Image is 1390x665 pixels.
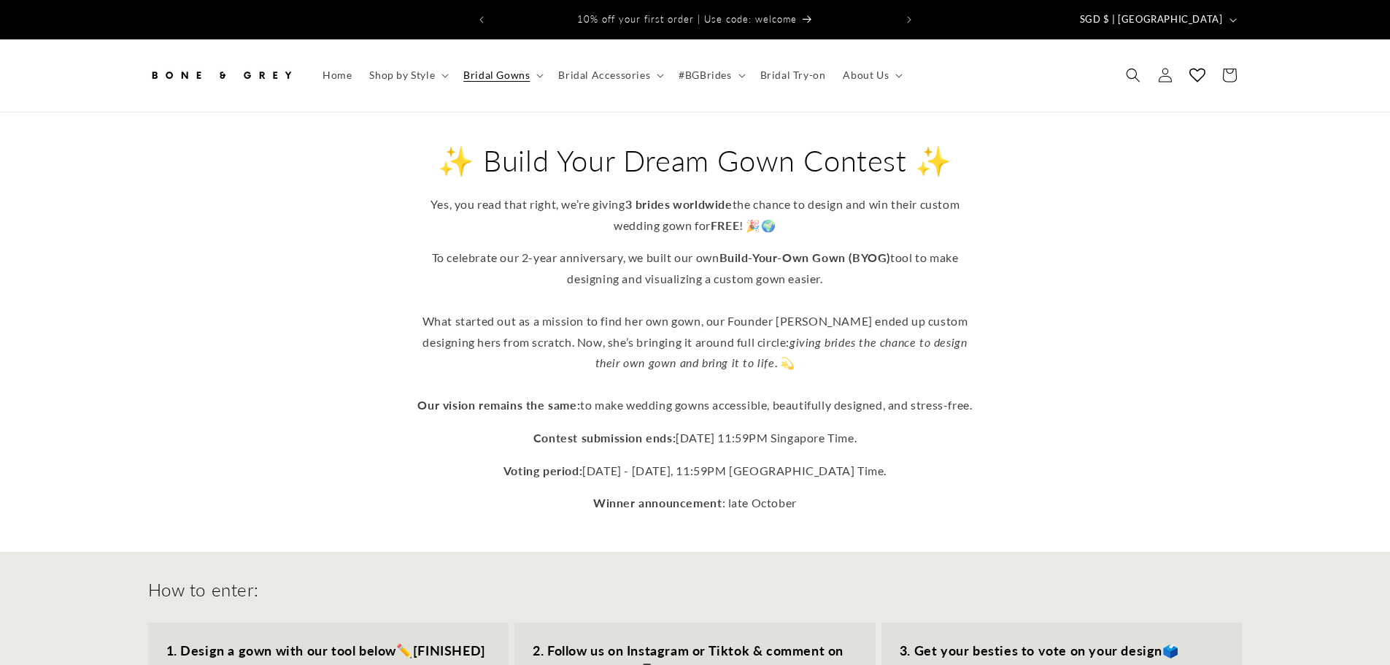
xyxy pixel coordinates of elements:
[719,250,891,264] strong: Build-Your-Own Gown (BYOG)
[411,428,980,449] p: [DATE] 11:59PM Singapore Time.
[834,60,908,91] summary: About Us
[411,247,980,415] p: To celebrate our 2-year anniversary, we built our own tool to make designing and visualizing a cu...
[577,13,797,25] span: 10% off your first order | Use code: welcome
[893,6,925,34] button: Next announcement
[166,641,491,661] h3: ✏️
[900,641,1224,661] h3: 🗳️
[533,431,676,445] strong: Contest submission ends:
[411,194,980,237] p: Yes, you read that right, we’re giving the chance to design and win their custom wedding gown for...
[843,69,889,82] span: About Us
[314,60,360,91] a: Home
[593,496,722,510] strong: Winner announcement
[455,60,549,91] summary: Bridal Gowns
[463,69,530,82] span: Bridal Gowns
[411,493,980,514] p: : late October
[1080,12,1223,27] span: SGD $ | [GEOGRAPHIC_DATA]
[411,142,980,180] h2: ✨ Build Your Dream Gown Contest ✨
[323,69,352,82] span: Home
[625,197,671,211] strong: 3 brides
[900,642,1162,658] strong: 3. Get your besties to vote on your design
[369,69,435,82] span: Shop by Style
[670,60,751,91] summary: #BGBrides
[503,464,582,477] strong: Voting period:
[166,642,397,658] strong: 1. Design a gown with our tool below
[558,69,650,82] span: Bridal Accessories
[760,69,826,82] span: Bridal Try-on
[549,60,670,91] summary: Bridal Accessories
[752,60,835,91] a: Bridal Try-on
[360,60,455,91] summary: Shop by Style
[595,335,968,370] em: giving brides the chance to design their own gown and bring it to life
[148,59,294,91] img: Bone and Grey Bridal
[413,642,486,658] strong: [FINISHED]
[711,218,739,232] strong: FREE
[411,461,980,482] p: [DATE] - [DATE], 11:59PM [GEOGRAPHIC_DATA] Time.
[1117,59,1149,91] summary: Search
[679,69,731,82] span: #BGBrides
[417,398,580,412] strong: Our vision remains the same:
[466,6,498,34] button: Previous announcement
[142,54,299,97] a: Bone and Grey Bridal
[673,197,732,211] strong: worldwide
[1071,6,1243,34] button: SGD $ | [GEOGRAPHIC_DATA]
[148,578,259,601] h2: How to enter:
